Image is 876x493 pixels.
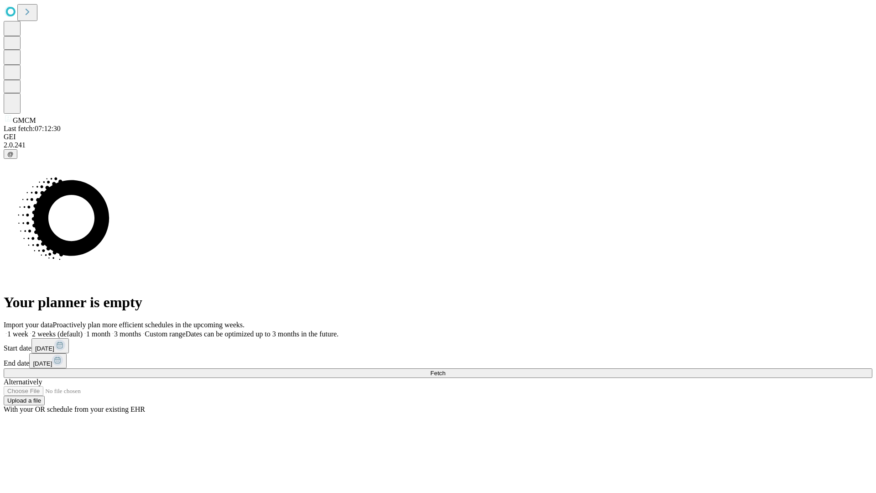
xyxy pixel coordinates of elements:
[4,405,145,413] span: With your OR schedule from your existing EHR
[86,330,110,338] span: 1 month
[31,338,69,353] button: [DATE]
[13,116,36,124] span: GMCM
[4,133,872,141] div: GEI
[4,141,872,149] div: 2.0.241
[33,360,52,367] span: [DATE]
[4,353,872,368] div: End date
[7,151,14,157] span: @
[4,321,53,329] span: Import your data
[4,378,42,386] span: Alternatively
[4,338,872,353] div: Start date
[32,330,83,338] span: 2 weeks (default)
[430,370,445,377] span: Fetch
[4,149,17,159] button: @
[4,125,61,132] span: Last fetch: 07:12:30
[29,353,67,368] button: [DATE]
[145,330,185,338] span: Custom range
[7,330,28,338] span: 1 week
[186,330,339,338] span: Dates can be optimized up to 3 months in the future.
[4,294,872,311] h1: Your planner is empty
[4,368,872,378] button: Fetch
[114,330,141,338] span: 3 months
[4,396,45,405] button: Upload a file
[53,321,245,329] span: Proactively plan more efficient schedules in the upcoming weeks.
[35,345,54,352] span: [DATE]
